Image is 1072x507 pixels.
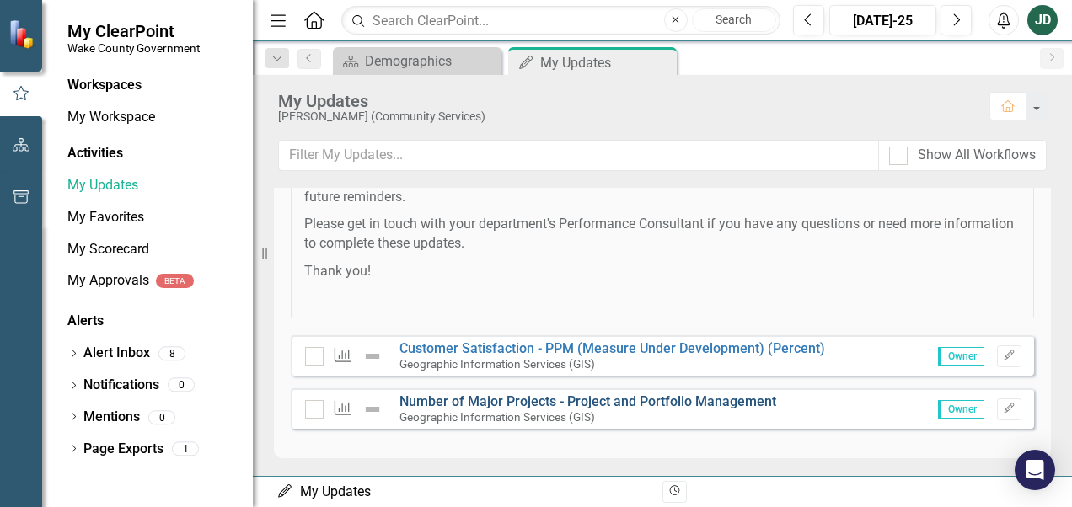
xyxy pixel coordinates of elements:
img: Not Defined [362,399,383,419]
div: 0 [168,378,195,392]
button: [DATE]-25 [829,5,936,35]
a: Number of Major Projects - Project and Portfolio Management [399,393,776,409]
a: Page Exports [83,440,163,459]
div: My Updates [278,92,973,110]
a: My Approvals [67,271,149,291]
a: Notifications [83,376,159,395]
span: Thank you! [304,263,371,279]
button: Search [692,8,776,32]
div: [PERSON_NAME] (Community Services) [278,110,973,123]
a: My Workspace [67,108,236,127]
div: [DATE]-25 [835,11,930,31]
a: Customer Satisfaction - PPM (Measure Under Development) (Percent) [399,340,825,356]
span: Please get in touch with your department's Performance Consultant if you have any questions or ne... [304,216,1014,251]
span: Owner [938,400,984,419]
img: Not Defined [362,346,383,366]
div: Alerts [67,312,236,331]
input: Search ClearPoint... [341,6,780,35]
div: 1 [172,442,199,456]
a: My Updates [67,176,236,195]
a: My Scorecard [67,240,236,259]
small: Geographic Information Services (GIS) [399,357,595,371]
div: 0 [148,410,175,424]
div: Demographics [365,51,497,72]
small: Wake County Government [67,41,200,55]
span: Owner [938,347,984,366]
div: 8 [158,346,185,360]
small: Geographic Information Services (GIS) [399,410,595,424]
div: Workspaces [67,76,142,95]
div: BETA [156,274,194,288]
div: Show All Workflows [918,146,1036,165]
input: Filter My Updates... [278,140,879,171]
a: Mentions [83,408,140,427]
div: My Updates [540,52,673,73]
img: ClearPoint Strategy [8,19,38,49]
a: Demographics [337,51,497,72]
div: Activities [67,144,236,163]
button: JD [1027,5,1058,35]
span: My ClearPoint [67,21,200,41]
a: Alert Inbox [83,344,150,363]
a: My Favorites [67,208,236,227]
span: Search [716,13,752,26]
div: My Updates [276,483,650,502]
div: Open Intercom Messenger [1015,450,1055,490]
